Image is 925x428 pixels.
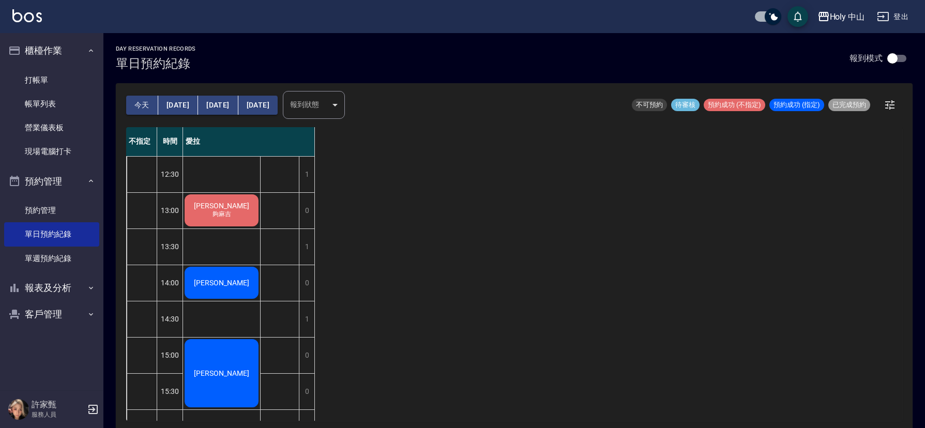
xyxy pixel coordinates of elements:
span: [PERSON_NAME] [192,369,251,377]
div: 1 [299,157,314,192]
img: Logo [12,9,42,22]
span: 預約成功 (不指定) [704,100,765,110]
a: 單週預約紀錄 [4,247,99,270]
a: 單日預約紀錄 [4,222,99,246]
div: 15:30 [157,373,183,409]
button: 今天 [126,96,158,115]
p: 報到模式 [850,53,883,64]
div: 13:00 [157,192,183,228]
div: 1 [299,229,314,265]
p: 服務人員 [32,410,84,419]
button: Holy 中山 [813,6,869,27]
button: 預約管理 [4,168,99,195]
span: 已完成預約 [828,100,870,110]
div: 0 [299,193,314,228]
button: 報表及分析 [4,274,99,301]
div: 1 [299,301,314,337]
button: save [787,6,808,27]
div: 12:30 [157,156,183,192]
a: 現場電腦打卡 [4,140,99,163]
span: [PERSON_NAME] [192,202,251,210]
div: 14:30 [157,301,183,337]
span: 夠麻吉 [210,210,233,219]
button: [DATE] [158,96,198,115]
div: 0 [299,338,314,373]
div: Holy 中山 [830,10,865,23]
div: 時間 [157,127,183,156]
button: 客戶管理 [4,301,99,328]
a: 打帳單 [4,68,99,92]
button: 櫃檯作業 [4,37,99,64]
a: 預約管理 [4,198,99,222]
img: Person [8,399,29,420]
div: 不指定 [126,127,157,156]
button: [DATE] [238,96,278,115]
div: 15:00 [157,337,183,373]
span: 待審核 [671,100,700,110]
span: [PERSON_NAME] [192,279,251,287]
a: 營業儀表板 [4,116,99,140]
h3: 單日預約紀錄 [116,56,196,71]
button: [DATE] [198,96,238,115]
span: 不可預約 [632,100,667,110]
div: 0 [299,374,314,409]
div: 14:00 [157,265,183,301]
div: 13:30 [157,228,183,265]
h5: 許家甄 [32,400,84,410]
h2: day Reservation records [116,45,196,52]
span: 預約成功 (指定) [769,100,824,110]
button: 登出 [873,7,913,26]
a: 帳單列表 [4,92,99,116]
div: 愛拉 [183,127,315,156]
div: 0 [299,265,314,301]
